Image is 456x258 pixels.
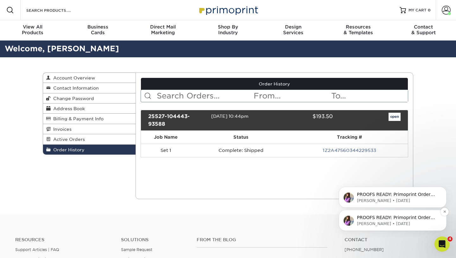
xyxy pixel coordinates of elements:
h4: Solutions [121,237,187,242]
div: At your convenience, please return to and log in to your account. From there, go to Account > Act... [10,90,99,127]
textarea: Message… [5,194,121,205]
span: Resources [326,24,391,30]
a: Order History [141,78,408,90]
div: $193.50 [269,113,337,128]
button: Gif picker [30,207,35,212]
td: Complete: Shipped [191,144,291,157]
span: Shop By [195,24,261,30]
input: SEARCH PRODUCTS..... [26,6,87,14]
button: Home [99,3,111,15]
span: Address Book [51,106,85,111]
iframe: Intercom live chat [434,236,450,252]
span: Invoices [51,127,72,132]
span: Business [65,24,130,30]
th: Tracking # [291,131,408,144]
a: Change Password [43,93,136,104]
span: Contact Information [51,85,99,91]
div: "We received your emailed files. The Mask was an SVG file, which we don't accept, and was in RGB ... [10,9,99,78]
div: Marketing [130,24,195,35]
button: Upload attachment [10,207,15,212]
div: Services [261,24,326,35]
p: Message from Erica, sent 4w ago [28,51,109,57]
a: Active Orders [43,134,136,144]
h4: From the Blog [197,237,328,242]
div: 25527-104443-93588 [143,113,211,128]
a: Direct MailMarketing [130,20,195,41]
a: Invoices [43,124,136,134]
a: Sample Request [121,247,152,252]
div: Industry [195,24,261,35]
a: [PHONE_NUMBER] [345,247,384,252]
button: go back [4,3,16,15]
span: Active Orders [51,137,85,142]
span: MY CART [408,8,427,13]
iframe: Intercom notifications message [329,147,456,241]
a: Contact& Support [391,20,456,41]
img: Profile image for Erica [14,46,24,56]
a: Order History [43,145,136,154]
span: [DATE] 10:44pm [211,114,249,119]
span: Design [261,24,326,30]
a: Resources& Templates [326,20,391,41]
a: Support Articles | FAQ [15,247,59,252]
a: Shop ByIndustry [195,20,261,41]
a: Account Overview [43,73,136,83]
a: open [389,113,401,121]
button: Send a message… [108,205,119,215]
h1: [PERSON_NAME] [31,3,72,8]
a: Contact Information [43,83,136,93]
span: Contact [391,24,456,30]
i: You will receive a copy of this message by email [10,184,97,195]
span: Direct Mail [130,24,195,30]
span: Billing & Payment Info [51,116,104,121]
div: Cards [65,24,130,35]
h4: Resources [15,237,111,242]
span: 4 [447,236,453,242]
input: From... [253,90,330,102]
div: Close [111,3,123,14]
img: Primoprint [196,3,260,17]
input: To... [331,90,408,102]
td: Set 1 [141,144,191,157]
a: Billing & Payment Info [43,114,136,124]
img: Profile image for Erica [18,3,28,14]
a: [DOMAIN_NAME] [15,97,52,102]
span: Change Password [51,96,94,101]
a: Address Book [43,104,136,114]
p: Active 30m ago [31,8,63,14]
div: Once approved, the order will be submitted to production shortly. Please let us know if you have ... [10,140,99,196]
span: Account Overview [51,75,95,80]
th: Status [191,131,291,144]
div: & Support [391,24,456,35]
th: Job Name [141,131,191,144]
span: PROOFS READY: Primoprint Order 25527-104443-93588 Thank you for placing your print order with Pri... [28,68,108,187]
button: Start recording [40,207,45,212]
span: PROOFS READY: Primoprint Order 25527-104443-93588 Thank you for placing your print order with Pri... [28,45,108,164]
a: 1Z2A47560344229533 [323,148,376,153]
span: Order History [51,147,85,152]
button: Emoji picker [20,207,25,212]
input: Search Orders... [156,90,253,102]
a: DesignServices [261,20,326,41]
span: 0 [428,8,431,12]
div: & Templates [326,24,391,35]
button: Dismiss notification [111,61,119,69]
p: Message from Erica, sent 4w ago [28,74,109,80]
a: BusinessCards [65,20,130,41]
div: message notification from Erica, 4w ago. PROOFS READY: Primoprint Order 25527-104443-93588 Thank ... [9,40,117,61]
